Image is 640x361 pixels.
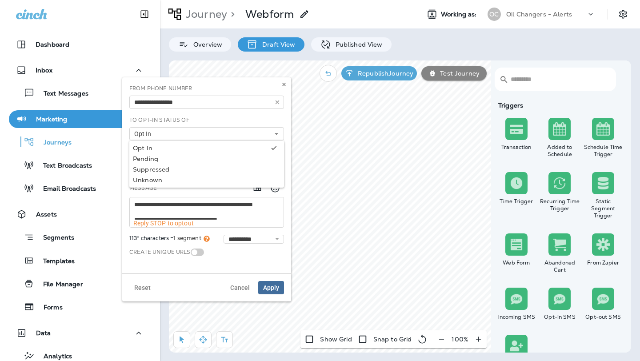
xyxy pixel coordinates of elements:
button: Marketing [9,110,151,128]
div: Recurring Time Trigger [540,198,580,212]
span: Reset [134,285,151,291]
p: Journeys [35,139,72,147]
p: Republish Journey [354,70,413,77]
button: Add in a premade template [248,179,266,197]
span: Reply STOP to optout [133,220,194,227]
button: Templates [9,251,151,270]
label: Create Unique URLs [129,249,191,256]
p: Published View [331,41,383,48]
button: Cancel [225,281,255,294]
div: Triggers [495,102,625,109]
div: Opt In [133,144,268,152]
p: Templates [34,257,75,266]
div: Pending [133,155,280,162]
p: Dashboard [36,41,69,48]
span: 1 segment [173,234,201,242]
div: From Zapier [583,259,623,266]
p: Forms [35,304,63,312]
button: Reset [129,281,156,294]
p: Snap to Grid [373,336,412,343]
span: 113* characters = [129,235,210,244]
p: File Manager [34,281,83,289]
button: Test Journey [421,66,487,80]
button: Select an emoji [266,179,284,197]
button: Settings [615,6,631,22]
label: Message [129,185,157,192]
p: Data [36,329,51,337]
button: File Manager [9,274,151,293]
div: Transaction [496,144,536,151]
p: Show Grid [320,336,352,343]
div: Time Trigger [496,198,536,205]
p: Text Broadcasts [34,162,92,170]
p: Draft View [258,41,295,48]
span: Cancel [230,285,250,291]
button: Collapse Sidebar [132,5,157,23]
p: Segments [34,234,74,243]
label: To Opt-In Status Of [129,116,189,124]
p: Analytics [35,353,72,361]
p: Overview [189,41,222,48]
p: Email Broadcasts [34,185,96,193]
button: Inbox [9,61,151,79]
button: RepublishJourney [341,66,417,80]
div: Opt-out SMS [583,313,623,321]
div: Static Segment Trigger [583,198,623,219]
p: Text Messages [35,90,88,98]
button: Apply [258,281,284,294]
button: Email Broadcasts [9,179,151,197]
p: Inbox [36,67,52,74]
span: Working as: [441,11,479,18]
div: Incoming SMS [496,313,536,321]
div: Abandoned Cart [540,259,580,273]
div: Added to Schedule [540,144,580,158]
p: Journey [182,8,227,21]
div: Unknown [133,176,280,184]
button: Journeys [9,132,151,151]
div: Suppressed [133,166,280,173]
p: Webform [245,8,294,21]
span: Opt In [134,130,155,138]
p: Marketing [36,116,67,123]
button: Opt In [129,127,284,140]
p: > [227,8,235,21]
span: Apply [263,285,279,291]
p: 100 % [452,336,468,343]
button: Text Messages [9,84,151,102]
button: Segments [9,228,151,247]
button: Forms [9,297,151,316]
button: Assets [9,205,151,223]
button: Text Broadcasts [9,156,151,174]
div: Web Form [496,259,536,266]
p: Test Journey [436,70,480,77]
button: Data [9,324,151,342]
p: Assets [36,211,57,218]
div: OC [488,8,501,21]
p: Oil Changers - Alerts [506,11,572,18]
button: Dashboard [9,36,151,53]
div: Schedule Time Trigger [583,144,623,158]
label: From Phone Number [129,85,192,92]
div: Opt-in SMS [540,313,580,321]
